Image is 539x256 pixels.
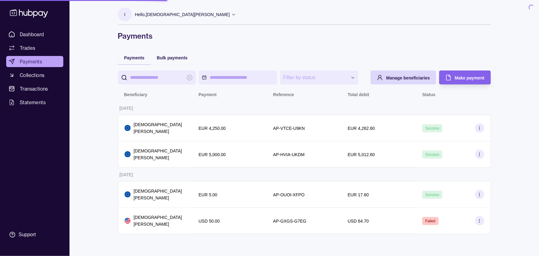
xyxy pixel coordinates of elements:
p: [DEMOGRAPHIC_DATA][PERSON_NAME] [134,188,186,201]
span: Bulk payments [157,55,188,60]
p: EUR 5,012.60 [348,152,375,157]
span: Success [425,126,439,130]
span: Trades [20,44,35,52]
a: Collections [6,70,63,81]
p: AP-HVIA-UKDM [273,152,305,157]
p: Beneficiary [124,92,147,97]
p: AP-OUOI-XFPO [273,192,305,197]
p: Hello, [DEMOGRAPHIC_DATA][PERSON_NAME] [135,11,230,18]
span: Success [425,193,439,197]
p: [DEMOGRAPHIC_DATA][PERSON_NAME] [134,121,186,135]
p: AP-GXGS-G7EG [273,219,306,224]
a: Statements [6,97,63,108]
p: [DEMOGRAPHIC_DATA][PERSON_NAME] [134,214,186,228]
p: EUR 4,250.00 [199,126,226,131]
p: Status [422,92,436,97]
p: [DATE] [120,172,133,177]
p: Total debit [348,92,369,97]
span: Collections [20,71,44,79]
span: Dashboard [20,31,44,38]
input: search [130,70,184,84]
img: eu [124,191,131,198]
a: Payments [6,56,63,67]
span: Payments [124,55,145,60]
img: us [124,218,131,224]
p: EUR 5,000.00 [199,152,226,157]
p: [DEMOGRAPHIC_DATA][PERSON_NAME] [134,147,186,161]
button: Make payment [439,70,491,84]
p: USD 50.00 [199,219,220,224]
a: Trades [6,42,63,53]
p: EUR 5.00 [199,192,217,197]
p: AP-VTCE-U9KN [273,126,305,131]
p: EUR 17.60 [348,192,369,197]
span: Manage beneficiaries [386,75,430,80]
p: Reference [273,92,294,97]
div: Support [19,231,36,238]
a: Support [6,228,63,241]
span: Failed [425,219,436,223]
button: Manage beneficiaries [371,70,436,84]
span: Success [425,152,439,157]
span: Statements [20,99,46,106]
p: [DATE] [120,106,133,111]
a: Dashboard [6,29,63,40]
p: Payment [199,92,217,97]
span: Transactions [20,85,48,92]
p: USD 64.70 [348,219,369,224]
span: Payments [20,58,42,65]
img: eu [124,125,131,131]
p: I [124,11,125,18]
img: eu [124,151,131,157]
h1: Payments [118,31,491,41]
a: Transactions [6,83,63,94]
span: Make payment [455,75,484,80]
p: EUR 4,262.60 [348,126,375,131]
